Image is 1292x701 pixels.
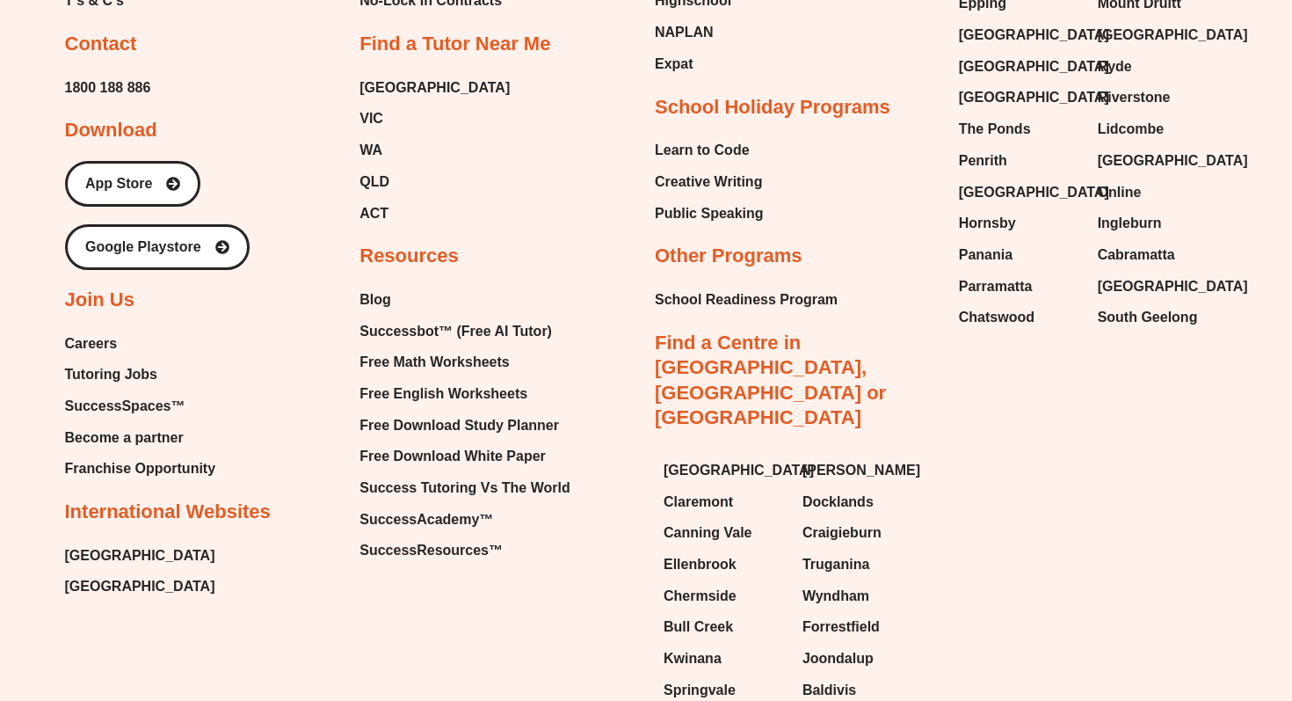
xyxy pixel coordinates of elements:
[359,201,510,227] a: ACT
[65,456,216,482] a: Franchise Opportunity
[1098,210,1162,237] span: Ingleburn
[359,475,570,501] a: Success Tutoring Vs The World
[65,288,134,313] h2: Join Us
[359,537,503,564] span: SuccessResources™
[65,393,185,420] span: SuccessSpaces™
[664,614,785,640] a: Bull Creek
[359,318,570,345] a: Successbot™ (Free AI Tutor)
[1098,84,1219,111] a: Riverstone
[1098,22,1248,48] span: [GEOGRAPHIC_DATA]
[959,179,1109,206] span: [GEOGRAPHIC_DATA]
[65,118,157,143] h2: Download
[1098,116,1219,142] a: Lidcombe
[359,106,383,132] span: VIC
[802,457,920,484] span: [PERSON_NAME]
[959,210,1016,237] span: Hornsby
[959,22,1109,48] span: [GEOGRAPHIC_DATA]
[655,332,886,429] a: Find a Centre in [GEOGRAPHIC_DATA], [GEOGRAPHIC_DATA] or [GEOGRAPHIC_DATA]
[1098,22,1219,48] a: [GEOGRAPHIC_DATA]
[1098,84,1171,111] span: Riverstone
[65,75,151,101] a: 1800 188 886
[959,148,1007,174] span: Penrith
[959,84,1080,111] a: [GEOGRAPHIC_DATA]
[664,457,785,484] a: [GEOGRAPHIC_DATA]
[359,137,382,164] span: WA
[802,489,924,515] a: Docklands
[664,583,737,610] span: Chermside
[959,242,1080,268] a: Panania
[1098,242,1219,268] a: Cabramatta
[359,381,527,407] span: Free English Worksheets
[85,240,201,254] span: Google Playstore
[359,349,509,376] span: Free Math Worksheets
[655,244,802,269] h2: Other Programs
[1098,210,1219,237] a: Ingleburn
[65,393,216,420] a: SuccessSpaces™
[359,75,510,101] span: [GEOGRAPHIC_DATA]
[664,457,814,484] span: [GEOGRAPHIC_DATA]
[85,177,152,191] span: App Store
[664,646,722,672] span: Kwinana
[65,500,271,525] h2: International Websites
[359,169,389,195] span: QLD
[655,95,890,120] h2: School Holiday Programs
[991,502,1292,701] iframe: Chat Widget
[359,537,570,564] a: SuccessResources™
[655,51,739,77] a: Expat
[359,443,546,470] span: Free Download White Paper
[802,520,882,546] span: Craigieburn
[359,507,493,533] span: SuccessAcademy™
[65,543,215,569] a: [GEOGRAPHIC_DATA]
[1098,304,1219,331] a: South Geelong
[959,304,1080,331] a: Chatswood
[802,646,874,672] span: Joondalup
[65,573,215,600] a: [GEOGRAPHIC_DATA]
[655,137,750,164] span: Learn to Code
[655,51,693,77] span: Expat
[959,84,1109,111] span: [GEOGRAPHIC_DATA]
[664,646,785,672] a: Kwinana
[65,425,184,451] span: Become a partner
[959,54,1080,80] a: [GEOGRAPHIC_DATA]
[1098,148,1248,174] span: [GEOGRAPHIC_DATA]
[959,148,1080,174] a: Penrith
[802,614,924,640] a: Forrestfield
[359,201,388,227] span: ACT
[655,201,764,227] a: Public Speaking
[655,169,764,195] a: Creative Writing
[655,137,764,164] a: Learn to Code
[959,54,1109,80] span: [GEOGRAPHIC_DATA]
[802,614,880,640] span: Forrestfield
[664,614,733,640] span: Bull Creek
[65,224,250,270] a: Google Playstore
[959,242,1013,268] span: Panania
[1098,179,1219,206] a: Online
[1098,179,1142,206] span: Online
[1098,304,1198,331] span: South Geelong
[359,287,391,313] span: Blog
[655,169,762,195] span: Creative Writing
[802,646,924,672] a: Joondalup
[664,551,737,578] span: Ellenbrook
[802,489,874,515] span: Docklands
[1098,242,1175,268] span: Cabramatta
[359,137,510,164] a: WA
[359,443,570,470] a: Free Download White Paper
[359,413,570,439] a: Free Download Study Planner
[664,489,785,515] a: Claremont
[359,349,570,376] a: Free Math Worksheets
[959,304,1034,331] span: Chatswood
[359,287,570,313] a: Blog
[655,287,838,313] a: School Readiness Program
[1098,54,1132,80] span: Ryde
[1098,148,1219,174] a: [GEOGRAPHIC_DATA]
[664,583,785,610] a: Chermside
[802,583,869,610] span: Wyndham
